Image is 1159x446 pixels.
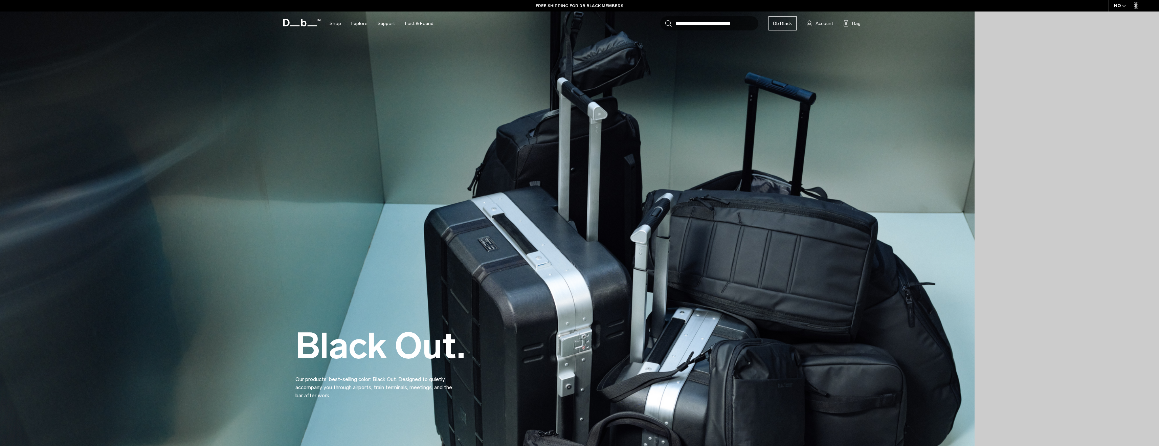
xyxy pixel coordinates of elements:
a: Account [807,19,833,27]
h2: Black Out. [295,328,465,364]
a: Db Black [768,16,797,30]
a: Support [378,12,395,36]
button: Bag [843,19,861,27]
span: Bag [852,20,861,27]
a: Explore [351,12,367,36]
a: Shop [330,12,341,36]
a: FREE SHIPPING FOR DB BLACK MEMBERS [536,3,623,9]
nav: Main Navigation [325,12,439,36]
p: Our products’ best-selling color: Black Out. Designed to quietly accompany you through airports, ... [295,367,458,400]
span: Account [816,20,833,27]
a: Lost & Found [405,12,433,36]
